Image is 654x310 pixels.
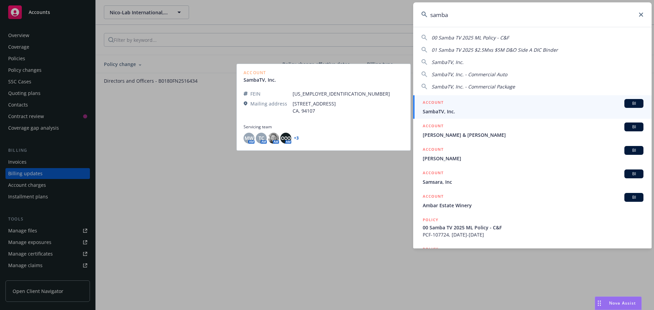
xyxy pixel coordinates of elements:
[413,242,652,271] a: POLICY
[413,95,652,119] a: ACCOUNTBISambaTV, Inc.
[423,99,443,107] h5: ACCOUNT
[423,169,443,178] h5: ACCOUNT
[423,146,443,154] h5: ACCOUNT
[423,231,643,238] span: PCF-107724, [DATE]-[DATE]
[413,142,652,166] a: ACCOUNTBI[PERSON_NAME]
[595,296,642,310] button: Nova Assist
[413,213,652,242] a: POLICY00 Samba TV 2025 ML Policy - C&FPCF-107724, [DATE]-[DATE]
[432,59,464,65] span: SambaTV, Inc.
[423,202,643,209] span: Ambar Estate Winery
[423,224,643,231] span: 00 Samba TV 2025 ML Policy - C&F
[413,166,652,189] a: ACCOUNTBISamsara, Inc
[627,100,641,107] span: BI
[432,34,509,41] span: 00 Samba TV 2025 ML Policy - C&F
[432,71,507,78] span: SambaTV, Inc. - Commercial Auto
[627,194,641,200] span: BI
[423,131,643,138] span: [PERSON_NAME] & [PERSON_NAME]
[627,147,641,153] span: BI
[627,171,641,177] span: BI
[423,193,443,201] h5: ACCOUNT
[423,155,643,162] span: [PERSON_NAME]
[609,300,636,306] span: Nova Assist
[423,216,438,223] h5: POLICY
[432,47,558,53] span: 01 Samba TV 2025 $2.5Mxs $5M D&O Side A DIC Binder
[423,178,643,185] span: Samsara, Inc
[413,2,652,27] input: Search...
[423,123,443,131] h5: ACCOUNT
[423,108,643,115] span: SambaTV, Inc.
[423,246,438,252] h5: POLICY
[627,124,641,130] span: BI
[432,83,515,90] span: SambaTV, Inc. - Commercial Package
[595,297,604,310] div: Drag to move
[413,119,652,142] a: ACCOUNTBI[PERSON_NAME] & [PERSON_NAME]
[413,189,652,213] a: ACCOUNTBIAmbar Estate Winery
